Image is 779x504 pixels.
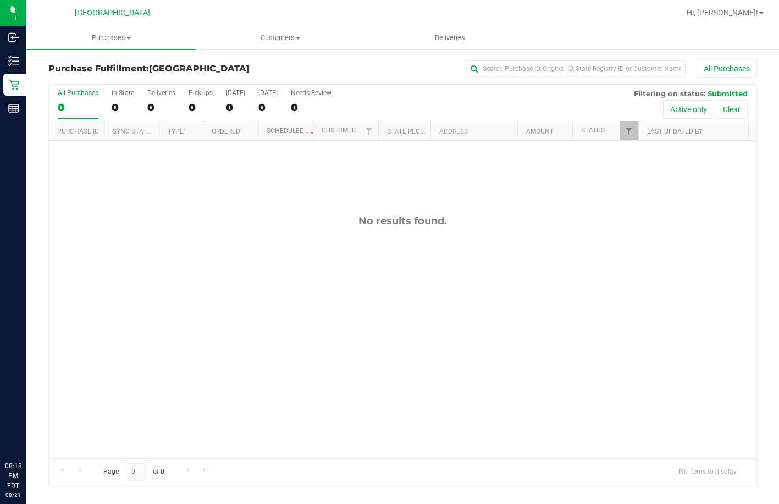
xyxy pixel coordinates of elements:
span: No items to display [670,463,745,480]
span: [GEOGRAPHIC_DATA] [149,63,250,74]
button: Active only [663,100,714,119]
span: [GEOGRAPHIC_DATA] [75,8,150,18]
div: PickUps [189,89,213,97]
a: Type [168,128,184,135]
div: 0 [189,101,213,114]
a: Customers [196,26,365,49]
div: All Purchases [58,89,98,97]
div: 0 [147,101,175,114]
div: No results found. [49,215,756,227]
span: Hi, [PERSON_NAME]! [687,8,758,17]
h3: Purchase Fulfillment: [48,64,285,74]
a: Purchases [26,26,196,49]
span: Purchases [26,33,196,43]
span: Deliveries [420,33,480,43]
p: 08:18 PM EDT [5,461,21,491]
a: Filter [620,121,638,140]
div: [DATE] [258,89,278,97]
div: 0 [112,101,134,114]
p: 08/21 [5,491,21,499]
a: Last Updated By [647,128,703,135]
div: [DATE] [226,89,245,97]
a: Filter [360,121,378,140]
a: Status [581,126,605,134]
input: Search Purchase ID, Original ID, State Registry ID or Customer Name... [466,60,686,77]
a: Scheduled [267,127,317,135]
div: 0 [58,101,98,114]
a: Deliveries [365,26,534,49]
th: Address [430,121,517,141]
inline-svg: Inventory [8,56,19,67]
span: Submitted [708,89,748,98]
div: Needs Review [291,89,332,97]
span: Page of 0 [94,463,173,480]
a: Amount [526,128,554,135]
button: All Purchases [697,59,757,78]
inline-svg: Reports [8,103,19,114]
span: Customers [196,33,364,43]
a: State Registry ID [387,128,445,135]
inline-svg: Retail [8,79,19,90]
button: Clear [716,100,748,119]
div: In Store [112,89,134,97]
div: 0 [291,101,332,114]
a: Purchase ID [57,128,99,135]
a: Customer [322,126,356,134]
a: Ordered [212,128,240,135]
div: 0 [258,101,278,114]
inline-svg: Inbound [8,32,19,43]
div: 0 [226,101,245,114]
span: Filtering on status: [634,89,705,98]
a: Sync Status [113,128,155,135]
div: Deliveries [147,89,175,97]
